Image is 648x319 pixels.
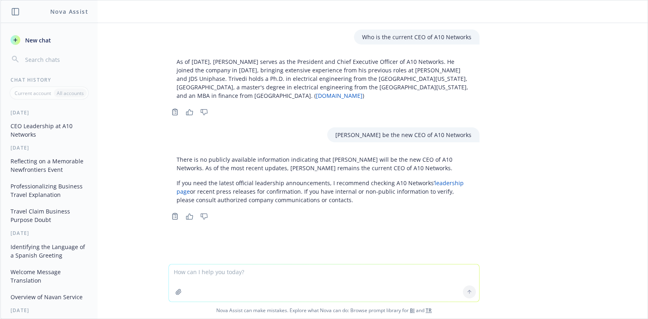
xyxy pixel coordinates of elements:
p: [PERSON_NAME] be the new CEO of A10 Networks [335,131,471,139]
button: Professionalizing Business Travel Explanation [7,180,91,201]
div: [DATE] [1,144,98,151]
button: Welcome Message Translation [7,265,91,287]
p: As of [DATE], [PERSON_NAME] serves as the President and Chief Executive Officer of A10 Networks. ... [177,57,471,100]
div: [DATE] [1,230,98,237]
p: Who is the current CEO of A10 Networks [362,33,471,41]
p: If you need the latest official leadership announcements, I recommend checking A10 Networks’ or r... [177,179,471,204]
span: New chat [23,36,51,44]
p: Current account [15,90,51,97]
button: Thumbs down [198,106,211,118]
div: Chat History [1,76,98,83]
svg: Copy to clipboard [171,108,179,116]
div: [DATE] [1,109,98,116]
div: [DATE] [1,307,98,314]
button: Thumbs down [198,211,211,222]
p: There is no publicly available information indicating that [PERSON_NAME] will be the new CEO of A... [177,155,471,172]
h1: Nova Assist [50,7,88,16]
svg: Copy to clipboard [171,213,179,220]
a: [DOMAIN_NAME] [316,92,362,99]
p: All accounts [57,90,84,97]
button: Reflecting on a Memorable Newfrontiers Event [7,154,91,176]
button: New chat [7,33,91,47]
button: CEO Leadership at A10 Networks [7,119,91,141]
span: Nova Assist can make mistakes. Explore what Nova can do: Browse prompt library for and [4,302,644,319]
input: Search chats [23,54,88,65]
a: TR [426,307,432,314]
button: Overview of Navan Service [7,290,91,304]
button: Travel Claim Business Purpose Doubt [7,205,91,226]
button: Identifying the Language of a Spanish Greeting [7,240,91,262]
a: BI [410,307,415,314]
